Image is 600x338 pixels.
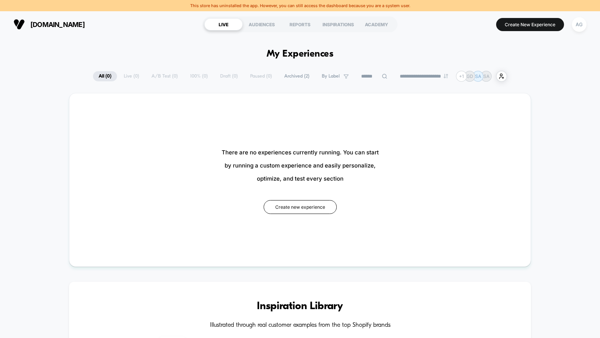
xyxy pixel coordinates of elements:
[570,17,589,32] button: AG
[222,146,379,185] span: There are no experiences currently running. You can start by running a custom experience and easi...
[281,18,319,30] div: REPORTS
[91,322,508,329] h4: Illustrated through real customer examples from the top Shopify brands
[91,301,508,313] h3: Inspiration Library
[243,18,281,30] div: AUDIENCES
[496,18,564,31] button: Create New Experience
[475,73,481,79] p: SA
[11,18,87,30] button: [DOMAIN_NAME]
[357,18,396,30] div: ACADEMY
[264,200,337,214] button: Create new experience
[267,49,334,60] h1: My Experiences
[466,73,473,79] p: GD
[319,18,357,30] div: INSPIRATIONS
[322,73,340,79] span: By Label
[13,19,25,30] img: Visually logo
[30,21,85,28] span: [DOMAIN_NAME]
[444,74,448,78] img: end
[572,17,586,32] div: AG
[483,73,489,79] p: SA
[204,18,243,30] div: LIVE
[93,71,117,81] span: All ( 0 )
[456,71,467,82] div: + 1
[279,71,315,81] span: Archived ( 2 )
